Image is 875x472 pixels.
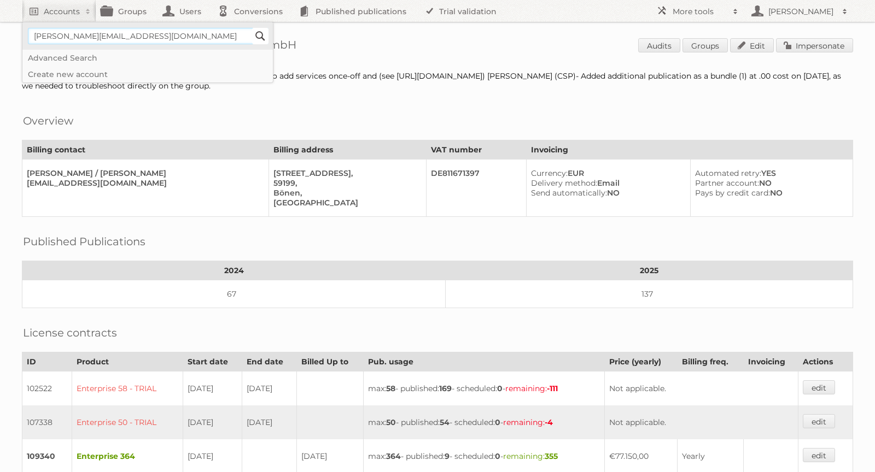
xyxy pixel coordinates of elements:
input: Search [252,28,269,44]
th: Billing freq. [677,352,743,371]
strong: -4 [545,417,553,427]
span: Delivery method: [531,178,597,188]
strong: 169 [439,383,452,393]
th: End date [242,352,296,371]
th: Actions [798,352,853,371]
th: 2024 [22,261,446,280]
a: Audits [638,38,680,52]
div: 59199, [273,178,418,188]
div: YES [695,168,844,178]
th: Invoicing [527,140,853,160]
strong: 54 [440,417,450,427]
th: Product [72,352,183,371]
h2: Overview [23,113,73,129]
th: Billed Up to [296,352,363,371]
th: Billing address [269,140,427,160]
td: max: - published: - scheduled: - [363,405,604,439]
th: VAT number [427,140,527,160]
td: Not applicable. [604,371,798,406]
span: Partner account: [695,178,759,188]
strong: 0 [495,451,500,461]
h2: More tools [673,6,727,17]
td: Enterprise 50 - TRIAL [72,405,183,439]
td: [DATE] [242,371,296,406]
h2: Accounts [44,6,80,17]
td: max: - published: - scheduled: - [363,371,604,406]
div: [PERSON_NAME] / [PERSON_NAME] [27,168,260,178]
td: 102522 [22,371,72,406]
a: Edit [730,38,774,52]
div: NO [695,178,844,188]
a: edit [803,380,835,394]
a: edit [803,448,835,462]
strong: 355 [545,451,558,461]
th: Start date [183,352,242,371]
strong: 0 [495,417,500,427]
strong: 50 [386,417,396,427]
span: Pays by credit card: [695,188,770,198]
div: [STREET_ADDRESS], [273,168,418,178]
h2: Published Publications [23,233,145,250]
th: Billing contact [22,140,269,160]
strong: 9 [445,451,450,461]
span: remaining: [503,417,553,427]
th: Price (yearly) [604,352,677,371]
td: 107338 [22,405,72,439]
span: Automated retry: [695,168,761,178]
td: [DATE] [183,405,242,439]
div: EUR [531,168,681,178]
th: ID [22,352,72,371]
div: Bönen, [273,188,418,198]
td: [DATE] [242,405,296,439]
td: Not applicable. [604,405,798,439]
td: 67 [22,280,446,308]
th: 2025 [446,261,853,280]
strong: 58 [386,383,395,393]
span: remaining: [503,451,558,461]
h2: License contracts [23,324,117,341]
th: Pub. usage [363,352,604,371]
td: Enterprise 58 - TRIAL [72,371,183,406]
div: [GEOGRAPHIC_DATA] [273,198,418,208]
strong: -111 [547,383,558,393]
a: Impersonate [776,38,853,52]
strong: 0 [497,383,503,393]
h2: [PERSON_NAME] [766,6,837,17]
span: Currency: [531,168,568,178]
span: remaining: [505,383,558,393]
div: Email [531,178,681,188]
h1: Account 87355: KiK Textilien und Non-Food GmbH [22,38,853,55]
td: [DATE] [183,371,242,406]
div: NO [695,188,844,198]
a: edit [803,414,835,428]
th: Invoicing [743,352,798,371]
strong: 364 [386,451,401,461]
span: Send automatically: [531,188,607,198]
a: Advanced Search [22,50,273,66]
div: NO [531,188,681,198]
div: [EMAIL_ADDRESS][DOMAIN_NAME] [27,178,260,188]
td: 137 [446,280,853,308]
td: DE811671397 [427,160,527,217]
a: Groups [682,38,728,52]
div: [Contract 109340] - auto-billing disabled to reflect discounts and to add services once-off and (... [22,71,853,91]
a: Create new account [22,66,273,82]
